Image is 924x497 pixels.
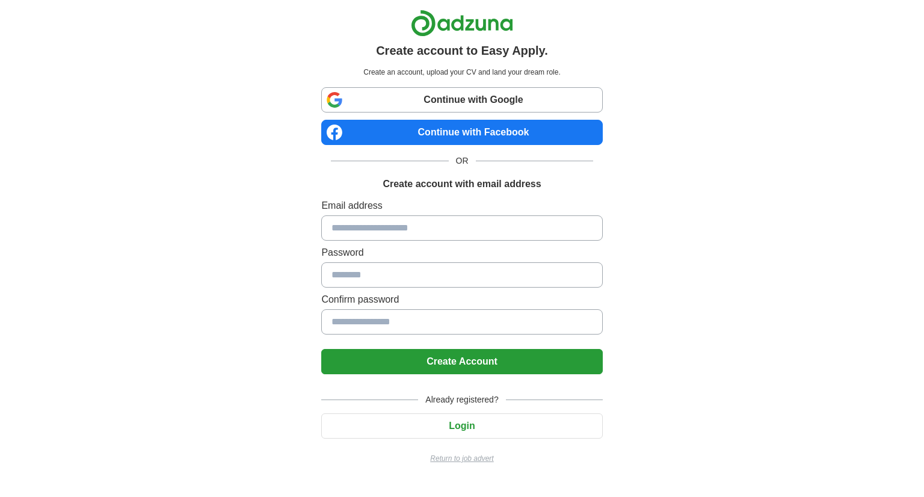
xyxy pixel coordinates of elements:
button: Create Account [321,349,602,374]
a: Continue with Facebook [321,120,602,145]
img: Adzuna logo [411,10,513,37]
h1: Create account to Easy Apply. [376,42,548,60]
p: Create an account, upload your CV and land your dream role. [324,67,600,78]
a: Continue with Google [321,87,602,113]
button: Login [321,413,602,439]
label: Email address [321,199,602,213]
label: Password [321,245,602,260]
span: OR [449,155,476,167]
h1: Create account with email address [383,177,541,191]
span: Already registered? [418,394,505,406]
a: Login [321,421,602,431]
a: Return to job advert [321,453,602,464]
label: Confirm password [321,292,602,307]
